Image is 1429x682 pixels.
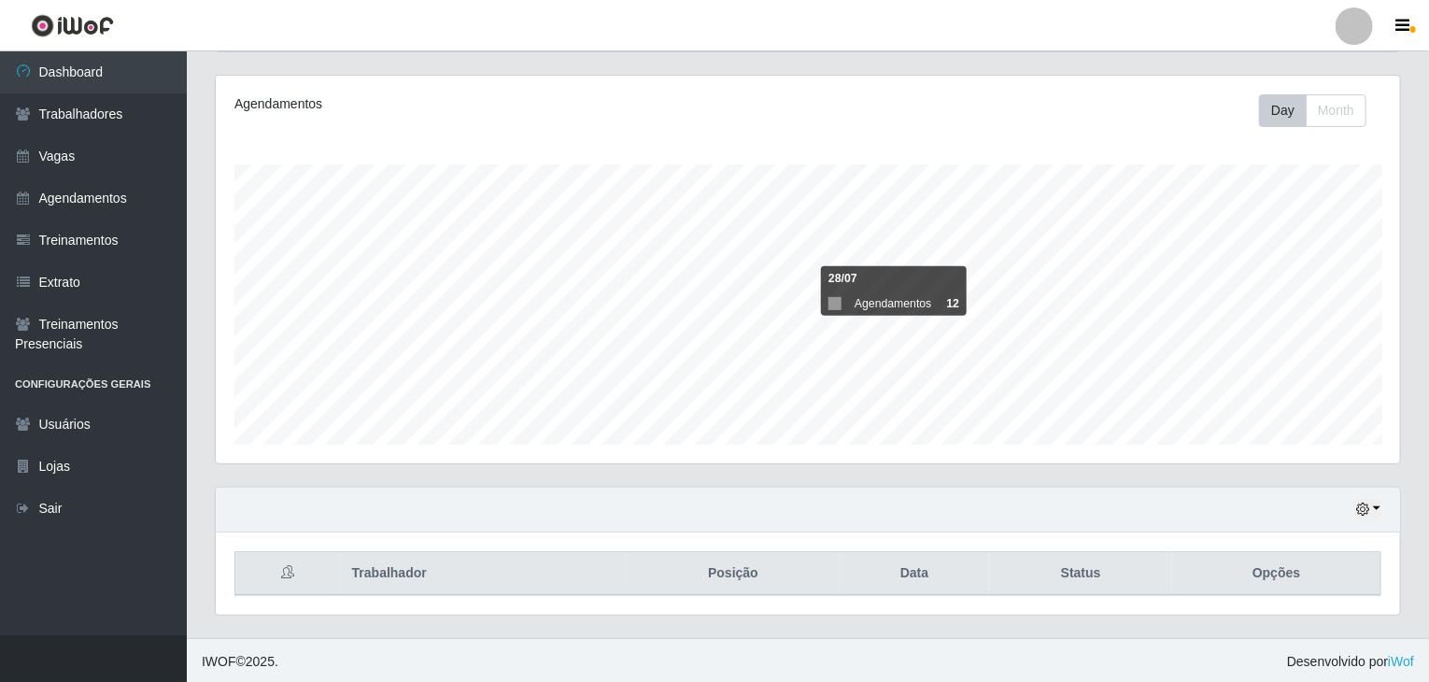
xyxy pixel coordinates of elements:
div: Toolbar with button groups [1259,94,1381,127]
span: © 2025 . [202,652,278,672]
button: Day [1259,94,1307,127]
img: CoreUI Logo [31,14,114,37]
th: Data [840,552,989,596]
th: Posição [627,552,840,596]
a: iWof [1388,654,1414,669]
div: Agendamentos [234,94,696,114]
th: Trabalhador [341,552,627,596]
th: Status [989,552,1172,596]
span: Desenvolvido por [1287,652,1414,672]
div: First group [1259,94,1366,127]
button: Month [1306,94,1366,127]
span: IWOF [202,654,236,669]
th: Opções [1172,552,1380,596]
